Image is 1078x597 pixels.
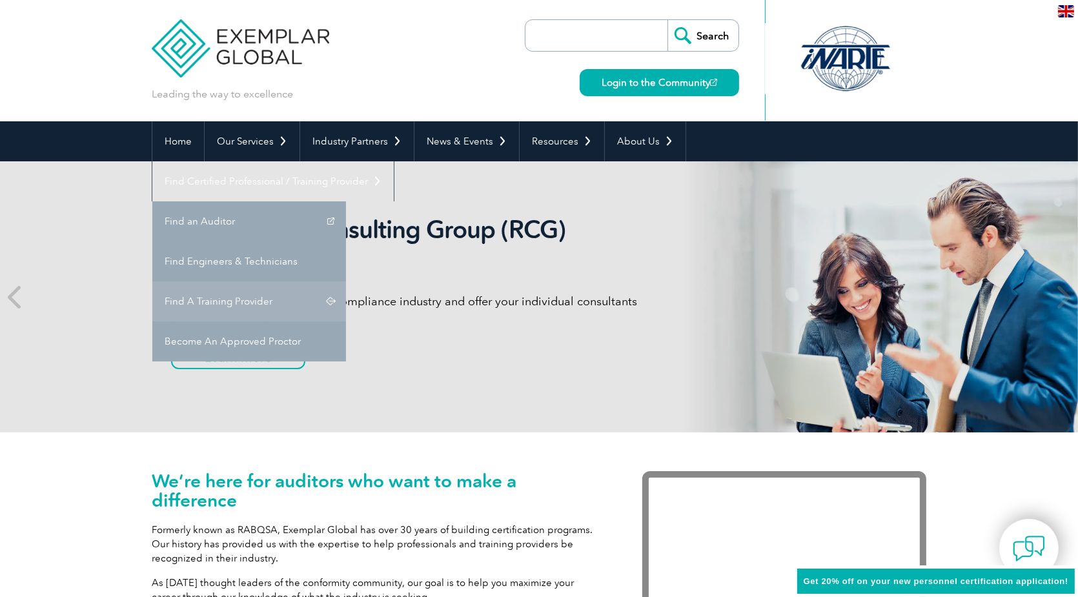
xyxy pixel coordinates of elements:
[1013,532,1045,565] img: contact-chat.png
[710,79,717,86] img: open_square.png
[205,121,300,161] a: Our Services
[152,471,604,510] h1: We’re here for auditors who want to make a difference
[152,523,604,565] p: Formerly known as RABQSA, Exemplar Global has over 30 years of building certification programs. O...
[520,121,604,161] a: Resources
[152,87,293,101] p: Leading the way to excellence
[152,321,346,361] a: Become An Approved Proctor
[804,576,1068,586] span: Get 20% off on your new personnel certification application!
[414,121,519,161] a: News & Events
[152,281,346,321] a: Find A Training Provider
[152,161,394,201] a: Find Certified Professional / Training Provider
[152,201,346,241] a: Find an Auditor
[152,121,204,161] a: Home
[300,121,414,161] a: Industry Partners
[667,20,738,51] input: Search
[605,121,686,161] a: About Us
[580,69,739,96] a: Login to the Community
[171,215,655,274] h2: Recognized Consulting Group (RCG) program
[1058,5,1074,17] img: en
[152,241,346,281] a: Find Engineers & Technicians
[171,294,655,325] p: Gain global recognition in the compliance industry and offer your individual consultants professi...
